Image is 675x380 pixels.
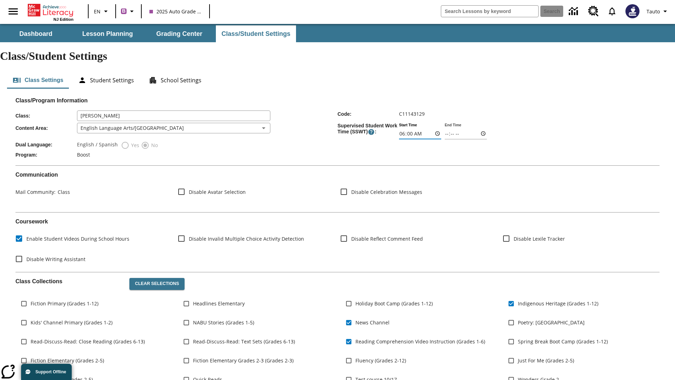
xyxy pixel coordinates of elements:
[518,300,598,307] span: Indigenous Heritage (Grades 1-12)
[77,110,270,121] input: Class
[625,4,639,18] img: Avatar
[149,8,201,15] span: 2025 Auto Grade 1 C
[7,72,668,89] div: Class/Student Settings
[7,72,69,89] button: Class Settings
[355,319,390,326] span: News Channel
[15,152,77,158] span: Program :
[56,189,70,195] span: Class
[15,218,660,225] h2: Course work
[15,113,77,119] span: Class :
[514,235,565,242] span: Disable Lexile Tracker
[36,369,66,374] span: Support Offline
[584,2,603,21] a: Resource Center, Will open in new tab
[621,2,644,20] button: Select a new avatar
[118,5,139,18] button: Boost Class color is purple. Change class color
[31,338,145,345] span: Read-Discuss-Read: Close Reading (Grades 6-13)
[94,8,101,15] span: EN
[15,171,660,207] div: Communication
[31,357,104,364] span: Fiction Elementary (Grades 2-5)
[193,338,295,345] span: Read-Discuss-Read: Text Sets (Grades 6-13)
[15,97,660,104] h2: Class/Program Information
[77,141,118,150] label: English / Spanish
[3,1,24,22] button: Open side menu
[26,255,85,263] span: Disable Writing Assistant
[368,128,375,135] button: Supervised Student Work Time is the timeframe when students can take LevelSet and when lessons ar...
[518,357,574,364] span: Just For Me (Grades 2-5)
[72,72,140,89] button: Student Settings
[565,2,584,21] a: Data Center
[15,218,660,266] div: Coursework
[445,122,461,127] label: End Time
[26,235,129,242] span: Enable Student Videos During School Hours
[603,2,621,20] a: Notifications
[15,142,77,147] span: Dual Language :
[1,25,71,42] button: Dashboard
[355,300,433,307] span: Holiday Boot Camp (Grades 1-12)
[28,2,73,21] div: Home
[31,319,112,326] span: Kids' Channel Primary (Grades 1-2)
[31,300,98,307] span: Fiction Primary (Grades 1-12)
[189,235,304,242] span: Disable Invalid Multiple Choice Activity Detection
[21,364,72,380] button: Support Offline
[647,8,660,15] span: Tauto
[355,338,485,345] span: Reading Comprehension Video Instruction (Grades 1-6)
[518,338,608,345] span: Spring Break Boot Camp (Grades 1-12)
[15,104,660,160] div: Class/Program Information
[53,17,73,21] span: NJ Edition
[15,278,124,285] h2: Class Collections
[351,235,423,242] span: Disable Reflect Comment Feed
[144,25,214,42] button: Grading Center
[72,25,143,42] button: Lesson Planning
[518,319,585,326] span: Poetry: [GEOGRAPHIC_DATA]
[28,3,73,17] a: Home
[399,122,417,127] label: Start Time
[129,141,139,149] span: Yes
[77,151,90,158] span: Boost
[91,5,113,18] button: Language: EN, Select a language
[337,111,399,117] span: Code :
[216,25,296,42] button: Class/Student Settings
[337,123,399,135] span: Supervised Student Work Time (SSWT) :
[441,6,538,17] input: search field
[355,357,406,364] span: Fluency (Grades 2-12)
[149,141,158,149] span: No
[15,125,77,131] span: Content Area :
[644,5,672,18] button: Profile/Settings
[77,123,270,133] div: English Language Arts/[GEOGRAPHIC_DATA]
[399,110,425,117] span: C11143129
[15,189,56,195] span: Mail Community :
[193,319,254,326] span: NABU Stories (Grades 1-5)
[129,278,185,290] button: Clear Selections
[143,72,207,89] button: School Settings
[351,188,422,196] span: Disable Celebration Messages
[122,7,126,15] span: B
[15,171,660,178] h2: Communication
[193,357,294,364] span: Fiction Elementary Grades 2-3 (Grades 2-3)
[189,188,246,196] span: Disable Avatar Selection
[193,300,245,307] span: Headlines Elementary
